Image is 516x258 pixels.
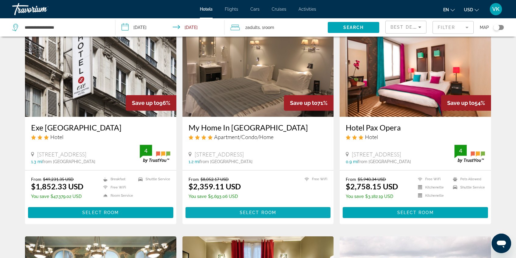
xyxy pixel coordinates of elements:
[450,185,485,190] li: Shuttle Service
[12,1,73,17] a: Travorium
[37,151,86,158] span: [STREET_ADDRESS]
[225,7,238,12] a: Flights
[100,193,135,198] li: Room Service
[391,25,422,30] span: Best Deals
[140,145,170,163] img: trustyou-badge.svg
[365,134,378,140] span: Hotel
[247,25,260,30] span: Adults
[189,194,241,199] p: $5,693.06 USD
[302,177,327,182] li: Free WiFi
[264,25,274,30] span: Room
[245,23,260,32] span: 2
[352,151,401,158] span: [STREET_ADDRESS]
[284,95,334,111] div: 71%
[28,209,173,215] a: Select Room
[31,194,49,199] span: You save
[346,194,364,199] span: You save
[343,209,488,215] a: Select Room
[240,210,276,215] span: Select Room
[224,18,328,37] button: Travelers: 2 adults, 0 children
[135,177,170,182] li: Shuttle Service
[189,159,200,164] span: 1.2 mi
[250,7,260,12] a: Cars
[488,3,504,16] button: User Menu
[447,100,475,106] span: Save up to
[450,177,485,182] li: Pets Allowed
[343,25,364,30] span: Search
[189,194,207,199] span: You save
[189,134,328,140] div: 4 star Apartment
[464,7,473,12] span: USD
[195,151,244,158] span: [STREET_ADDRESS]
[443,5,455,14] button: Change language
[31,123,170,132] a: Exe [GEOGRAPHIC_DATA]
[415,193,450,198] li: Kitchenette
[200,7,213,12] a: Hotels
[480,23,489,32] span: Map
[358,159,411,164] span: from [GEOGRAPHIC_DATA]
[433,21,474,34] button: Filter
[31,159,42,164] span: 1.3 mi
[31,194,83,199] p: $47,379.02 USD
[42,159,95,164] span: from [GEOGRAPHIC_DATA]
[28,207,173,218] button: Select Room
[31,182,83,191] ins: $1,852.33 USD
[328,22,379,33] button: Search
[464,5,479,14] button: Change currency
[82,210,119,215] span: Select Room
[346,182,398,191] ins: $2,758.15 USD
[31,177,41,182] span: From
[214,134,274,140] span: Apartment/Condo/Home
[126,95,176,111] div: 96%
[272,7,286,12] a: Cruises
[343,207,488,218] button: Select Room
[132,100,159,106] span: Save up to
[299,7,316,12] a: Activities
[200,159,253,164] span: from [GEOGRAPHIC_DATA]
[346,177,356,182] span: From
[492,234,511,253] iframe: Button to launch messaging window
[358,177,386,182] del: $5,940.34 USD
[100,177,135,182] li: Breakfast
[415,185,450,190] li: Kitchenette
[290,100,317,106] span: Save up to
[443,7,449,12] span: en
[391,23,421,31] mat-select: Sort by
[25,19,176,117] img: Hotel image
[182,19,334,117] img: Hotel image
[189,123,328,132] a: My Home In [GEOGRAPHIC_DATA]
[43,177,74,182] del: $49,231.35 USD
[186,209,331,215] a: Select Room
[454,145,485,163] img: trustyou-badge.svg
[346,159,358,164] span: 0.9 mi
[100,185,135,190] li: Free WiFi
[454,147,467,154] div: 4
[140,147,152,154] div: 4
[346,134,485,140] div: 3 star Hotel
[189,177,199,182] span: From
[200,177,229,182] del: $8,052.17 USD
[346,123,485,132] a: Hotel Pax Opera
[346,194,398,199] p: $3,182.19 USD
[260,23,274,32] span: , 1
[397,210,434,215] span: Select Room
[31,134,170,140] div: 3 star Hotel
[489,25,504,30] button: Toggle map
[415,177,450,182] li: Free WiFi
[50,134,63,140] span: Hotel
[186,207,331,218] button: Select Room
[189,182,241,191] ins: $2,359.11 USD
[492,6,500,12] span: VK
[340,19,491,117] img: Hotel image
